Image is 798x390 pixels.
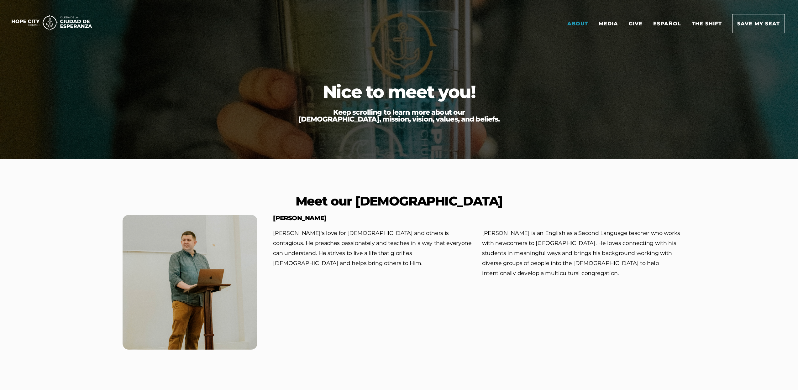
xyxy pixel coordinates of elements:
[482,228,682,278] div: [PERSON_NAME] is an English as a Second Language teacher who works with newcomers to [GEOGRAPHIC_...
[732,14,785,33] a: Save my seat
[563,14,593,33] a: About
[594,14,623,33] a: Media
[273,228,473,268] div: [PERSON_NAME]'s love for [DEMOGRAPHIC_DATA] and others is contagious. He preaches passionately an...
[273,215,681,221] h3: [PERSON_NAME]
[648,14,686,33] a: Español
[624,14,647,33] a: Give
[305,83,493,101] h1: Nice to meet you!
[6,13,97,32] img: 11035415_1725x350_500.png
[90,195,708,207] h2: Meet our [DEMOGRAPHIC_DATA]
[297,109,501,123] h3: Keep scrolling to learn more about our [DEMOGRAPHIC_DATA], mission, vision, values, and beliefs.
[687,14,727,33] a: The Shift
